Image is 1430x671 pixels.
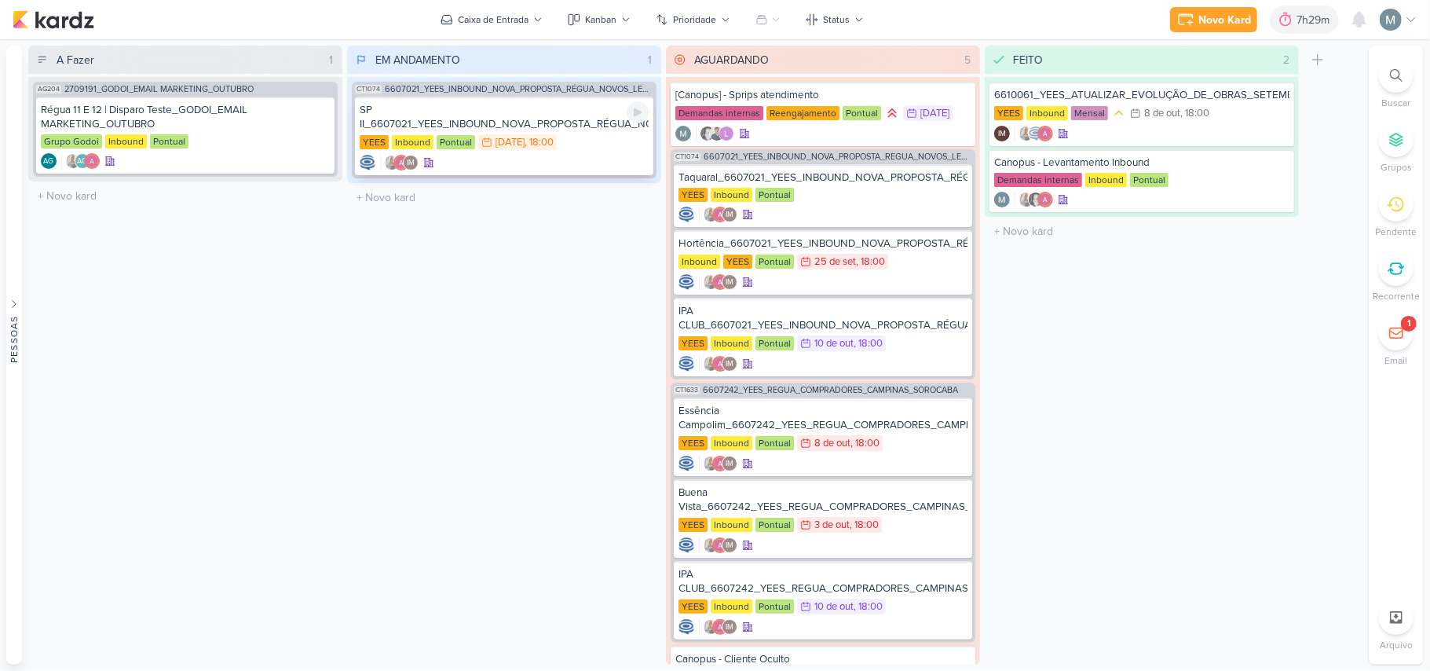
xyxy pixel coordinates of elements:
[722,274,737,290] div: Isabella Machado Guimarães
[700,126,715,141] img: Renata Brandão
[678,170,967,185] div: Taquaral_6607021_YEES_INBOUND_NOVA_PROPOSTA_RÉGUA_NOVOS_LEADS
[856,257,885,267] div: , 18:00
[1380,638,1413,652] p: Arquivo
[678,486,967,514] div: Buena Vista_6607242_YEES_REGUA_COMPRADORES_CAMPINAS_SOROCABA
[1130,173,1169,187] div: Pontual
[994,106,1023,120] div: YEES
[674,152,700,161] span: CT1074
[41,153,57,169] div: Criador(a): Aline Gimenez Graciano
[678,518,708,532] div: YEES
[496,137,525,148] div: [DATE]
[1369,58,1424,110] li: Ctrl + F
[703,386,958,394] span: 6607242_YEES_REGUA_COMPRADORES_CAMPINAS_SOROCABA
[712,207,728,222] img: Alessandra Gomes
[994,88,1289,102] div: 6610061_YEES_ATUALIZAR_EVOLUÇÃO_DE_OBRAS_SETEMBRO_REGUA_EMAIL
[711,518,752,532] div: Inbound
[755,599,794,614] div: Pontual
[712,619,728,635] img: Alessandra Gomes
[884,105,900,121] div: Prioridade Alta
[1028,192,1044,207] img: Renata Brandão
[814,520,850,530] div: 3 de out
[1037,126,1053,141] img: Alessandra Gomes
[814,602,854,612] div: 10 de out
[850,438,880,449] div: , 18:00
[380,155,419,170] div: Colaboradores: Iara Santos, Alessandra Gomes, Isabella Machado Guimarães
[675,88,971,102] div: [Canopus] - Sprips atendimento
[678,236,967,251] div: Hortência_6607021_YEES_INBOUND_NOVA_PROPOSTA_RÉGUA_NOVOS_LEADS
[31,185,339,207] input: + Novo kard
[675,126,691,141] img: Mariana Amorim
[711,436,752,450] div: Inbound
[41,134,102,148] div: Grupo Godoi
[105,134,147,148] div: Inbound
[678,619,694,635] div: Criador(a): Caroline Traven De Andrade
[1085,173,1127,187] div: Inbound
[703,456,719,471] img: Iara Santos
[678,356,694,372] img: Caroline Traven De Andrade
[814,339,854,349] div: 10 de out
[766,106,839,120] div: Reengajamento
[712,456,728,471] img: Alessandra Gomes
[703,619,719,635] img: Iara Santos
[678,404,967,432] div: Essência Campolim_6607242_YEES_REGUA_COMPRADORES_CAMPINAS_SOROCABA
[678,304,967,332] div: IPA CLUB_6607021_YEES_INBOUND_NOVA_PROPOSTA_RÉGUA_NOVOS_LEADS
[994,192,1010,207] img: Mariana Amorim
[1144,108,1180,119] div: 8 de out
[1111,105,1127,121] div: Prioridade Média
[958,52,977,68] div: 5
[627,101,649,123] div: Ligar relógio
[699,356,737,372] div: Colaboradores: Iara Santos, Alessandra Gomes, Isabella Machado Guimarães
[65,153,81,169] img: Iara Santos
[437,135,475,149] div: Pontual
[722,456,737,471] div: Isabella Machado Guimarães
[1037,192,1053,207] img: Alessandra Gomes
[355,85,382,93] span: CT1074
[44,158,54,166] p: AG
[61,153,100,169] div: Colaboradores: Iara Santos, Aline Gimenez Graciano, Alessandra Gomes
[722,207,737,222] div: Isabella Machado Guimarães
[722,537,737,553] div: Isabella Machado Guimarães
[1015,192,1053,207] div: Colaboradores: Iara Santos, Renata Brandão, Alessandra Gomes
[854,339,883,349] div: , 18:00
[675,106,763,120] div: Demandas internas
[1028,126,1044,141] img: Caroline Traven De Andrade
[696,126,734,141] div: Colaboradores: Renata Brandão, Levy Pessoa, Leticia Triumpho
[712,356,728,372] img: Alessandra Gomes
[850,520,879,530] div: , 18:00
[920,108,949,119] div: [DATE]
[678,456,694,471] img: Caroline Traven De Andrade
[678,207,694,222] div: Criador(a): Caroline Traven De Andrade
[678,619,694,635] img: Caroline Traven De Andrade
[704,152,972,161] span: 6607021_YEES_INBOUND_NOVA_PROPOSTA_RÉGUA_NOVOS_LEADS
[1019,126,1034,141] img: Iara Santos
[726,624,733,632] p: IM
[726,211,733,219] p: IM
[675,126,691,141] div: Criador(a): Mariana Amorim
[1180,108,1209,119] div: , 18:00
[719,126,734,141] img: Leticia Triumpho
[1015,126,1053,141] div: Colaboradores: Iara Santos, Caroline Traven De Andrade, Alessandra Gomes
[41,103,330,131] div: Régua 11 E 12 | Disparo Teste_GODOI_EMAIL MARKETING_OUTUBRO
[994,126,1010,141] div: Isabella Machado Guimarães
[360,155,375,170] div: Criador(a): Caroline Traven De Andrade
[678,599,708,614] div: YEES
[7,316,21,363] div: Pessoas
[726,361,733,368] p: IM
[678,274,694,290] img: Caroline Traven De Andrade
[998,130,1006,138] p: IM
[699,207,737,222] div: Colaboradores: Iara Santos, Alessandra Gomes, Isabella Machado Guimarães
[1297,12,1334,28] div: 7h29m
[525,137,554,148] div: , 18:00
[712,274,728,290] img: Alessandra Gomes
[674,386,700,394] span: CT1633
[678,436,708,450] div: YEES
[1381,160,1412,174] p: Grupos
[755,255,794,269] div: Pontual
[709,126,725,141] img: Levy Pessoa
[726,279,733,287] p: IM
[1385,354,1408,368] p: Email
[1373,289,1420,303] p: Recorrente
[384,155,400,170] img: Iara Santos
[642,52,658,68] div: 1
[150,134,188,148] div: Pontual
